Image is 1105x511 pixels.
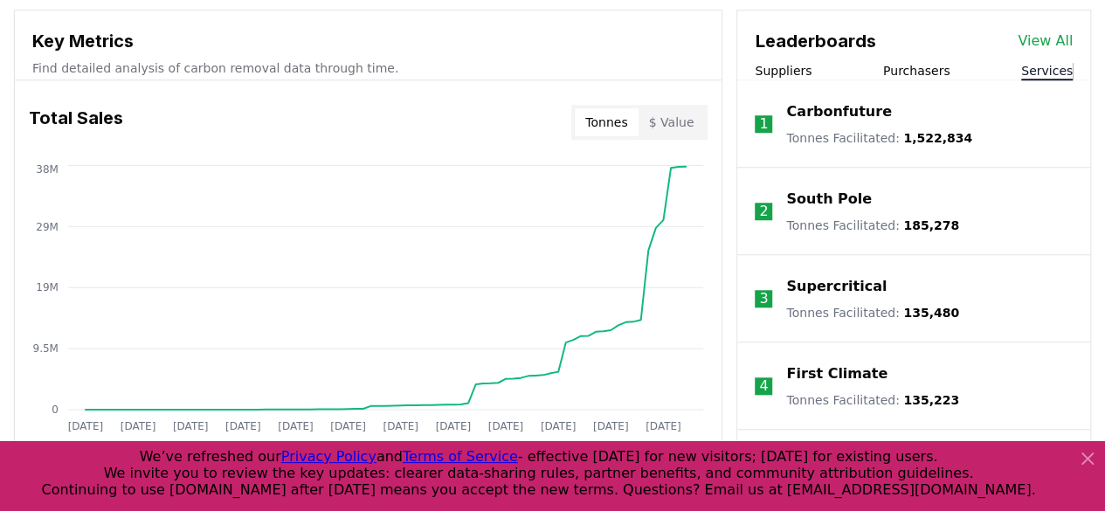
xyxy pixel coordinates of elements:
button: Suppliers [755,62,811,79]
a: First Climate [786,363,887,384]
tspan: [DATE] [278,419,314,432]
tspan: [DATE] [121,419,156,432]
tspan: [DATE] [488,419,524,432]
tspan: [DATE] [383,419,419,432]
p: 2 [759,201,768,222]
a: View All [1018,31,1073,52]
span: 1,522,834 [903,131,972,145]
h3: Key Metrics [32,28,704,54]
a: Supercritical [786,276,887,297]
tspan: [DATE] [68,419,104,432]
tspan: [DATE] [541,419,577,432]
span: 185,278 [903,218,959,232]
p: Tonnes Facilitated : [786,129,972,147]
p: 1 [759,114,768,135]
button: Services [1021,62,1073,79]
tspan: 9.5M [33,342,59,355]
p: 4 [759,376,768,397]
h3: Total Sales [29,105,123,140]
tspan: [DATE] [646,419,681,432]
tspan: [DATE] [593,419,629,432]
tspan: 0 [52,404,59,416]
p: 3 [759,288,768,309]
tspan: [DATE] [330,419,366,432]
button: Purchasers [883,62,950,79]
span: 135,480 [903,306,959,320]
tspan: 19M [36,281,59,293]
a: South Pole [786,189,872,210]
p: Tonnes Facilitated : [786,217,959,234]
tspan: 29M [36,220,59,232]
button: Tonnes [575,108,638,136]
span: 135,223 [903,393,959,407]
button: $ Value [639,108,705,136]
p: Find detailed analysis of carbon removal data through time. [32,59,704,77]
tspan: 38M [36,162,59,175]
tspan: [DATE] [173,419,209,432]
p: Tonnes Facilitated : [786,304,959,321]
tspan: [DATE] [436,419,472,432]
tspan: [DATE] [225,419,261,432]
h3: Leaderboards [755,28,875,54]
p: Tonnes Facilitated : [786,391,959,409]
a: Carbonfuture [786,101,891,122]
